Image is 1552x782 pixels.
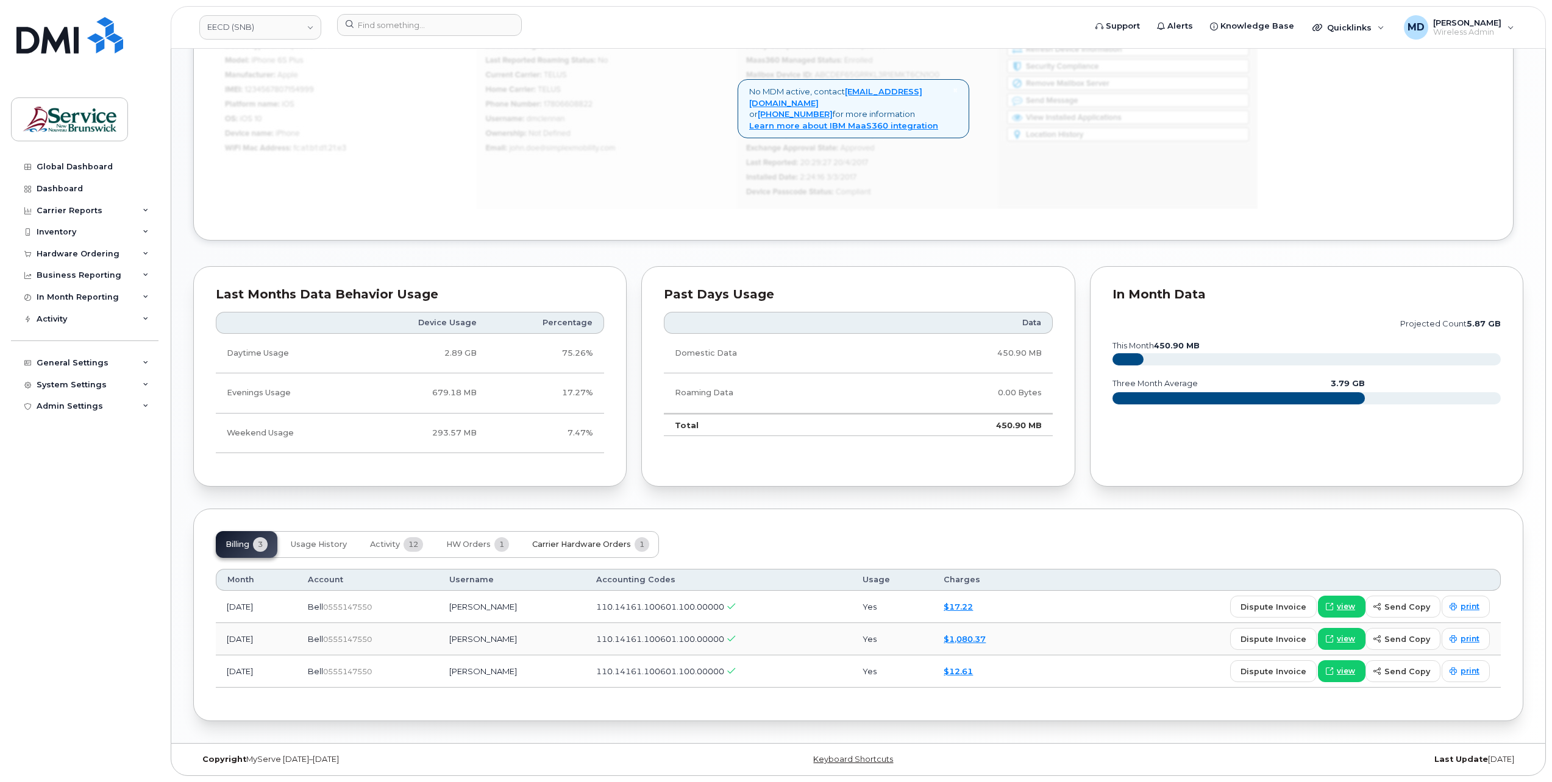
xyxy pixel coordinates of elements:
[358,373,488,413] td: 679.18 MB
[738,79,969,138] div: No MDM active, contact or for more information
[1331,379,1365,388] text: 3.79 GB
[953,85,958,96] span: ×
[1080,755,1523,764] div: [DATE]
[1318,628,1365,650] a: view
[308,602,323,611] span: Bell
[494,537,509,552] span: 1
[1433,18,1501,27] span: [PERSON_NAME]
[446,540,491,549] span: HW Orders
[323,635,372,644] span: 0555147550
[488,414,604,453] td: 7.47%
[488,334,604,373] td: 75.26%
[1365,660,1440,682] button: send copy
[1395,15,1523,40] div: Matthew Deveau
[1154,341,1200,350] tspan: 450.90 MB
[193,755,636,764] div: MyServe [DATE]–[DATE]
[1241,666,1306,677] span: dispute invoice
[438,569,586,591] th: Username
[749,86,922,108] a: [EMAIL_ADDRESS][DOMAIN_NAME]
[944,666,973,676] a: $12.61
[216,373,604,413] tr: Weekdays from 6:00pm to 8:00am
[664,334,879,373] td: Domestic Data
[199,15,321,40] a: EECD (SNB)
[1442,660,1490,682] a: print
[1467,319,1501,328] tspan: 5.87 GB
[438,655,586,688] td: [PERSON_NAME]
[1365,596,1440,618] button: send copy
[1087,14,1148,38] a: Support
[488,373,604,413] td: 17.27%
[1461,633,1479,644] span: print
[488,312,604,334] th: Percentage
[1230,596,1317,618] button: dispute invoice
[1318,660,1365,682] a: view
[1337,633,1355,644] span: view
[1241,601,1306,613] span: dispute invoice
[438,623,586,655] td: [PERSON_NAME]
[337,14,522,36] input: Find something...
[1201,14,1303,38] a: Knowledge Base
[202,755,246,764] strong: Copyright
[1433,27,1501,37] span: Wireless Admin
[1384,633,1430,645] span: send copy
[1241,633,1306,645] span: dispute invoice
[1400,319,1501,328] text: projected count
[1337,601,1355,612] span: view
[1112,289,1501,301] div: In Month Data
[1442,628,1490,650] a: print
[308,666,323,676] span: Bell
[1384,601,1430,613] span: send copy
[1461,601,1479,612] span: print
[596,666,724,676] span: 110.14161.100601.100.00000
[953,86,958,95] a: Close
[308,634,323,644] span: Bell
[585,569,852,591] th: Accounting Codes
[216,591,297,623] td: [DATE]
[880,312,1053,334] th: Data
[1365,628,1440,650] button: send copy
[216,414,358,453] td: Weekend Usage
[944,634,986,644] a: $1,080.37
[216,4,1258,209] img: mdm_maas360_data_lg-147edf4ce5891b6e296acbe60ee4acd306360f73f278574cfef86ac192ea0250.jpg
[1461,666,1479,677] span: print
[664,373,879,413] td: Roaming Data
[758,109,833,119] a: [PHONE_NUMBER]
[216,623,297,655] td: [DATE]
[880,373,1053,413] td: 0.00 Bytes
[596,634,724,644] span: 110.14161.100601.100.00000
[358,334,488,373] td: 2.89 GB
[358,414,488,453] td: 293.57 MB
[852,569,933,591] th: Usage
[1220,20,1294,32] span: Knowledge Base
[297,569,438,591] th: Account
[1337,666,1355,677] span: view
[216,655,297,688] td: [DATE]
[291,540,347,549] span: Usage History
[216,289,604,301] div: Last Months Data Behavior Usage
[1318,596,1365,618] a: view
[749,121,938,130] a: Learn more about IBM MaaS360 integration
[664,289,1052,301] div: Past Days Usage
[1106,20,1140,32] span: Support
[1442,596,1490,618] a: print
[370,540,400,549] span: Activity
[216,334,358,373] td: Daytime Usage
[1327,23,1372,32] span: Quicklinks
[1384,666,1430,677] span: send copy
[1408,20,1425,35] span: MD
[1112,379,1198,388] text: three month average
[216,414,604,453] tr: Friday from 6:00pm to Monday 8:00am
[438,591,586,623] td: [PERSON_NAME]
[880,334,1053,373] td: 450.90 MB
[933,569,1038,591] th: Charges
[1167,20,1193,32] span: Alerts
[664,414,879,437] td: Total
[532,540,631,549] span: Carrier Hardware Orders
[1148,14,1201,38] a: Alerts
[1112,341,1200,350] text: this month
[880,414,1053,437] td: 450.90 MB
[404,537,423,552] span: 12
[852,591,933,623] td: Yes
[358,312,488,334] th: Device Usage
[1304,15,1393,40] div: Quicklinks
